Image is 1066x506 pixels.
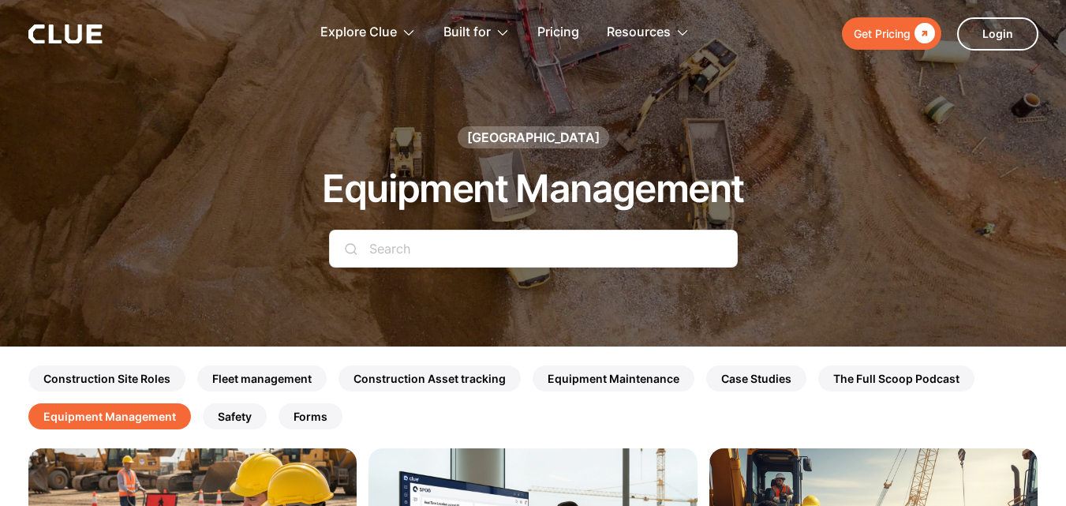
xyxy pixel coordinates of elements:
div: [GEOGRAPHIC_DATA] [467,129,600,146]
a: Equipment Maintenance [533,365,694,392]
a: Forms [279,403,342,429]
div: Explore Clue [320,8,416,58]
div: Explore Clue [320,8,397,58]
a: Construction Asset tracking [339,365,521,392]
a: Equipment Management [28,403,191,429]
a: Fleet management [197,365,327,392]
a: Login [957,17,1038,51]
a: Get Pricing [842,17,941,50]
div: Built for [443,8,491,58]
a: Case Studies [706,365,806,392]
a: Safety [203,403,267,429]
input: Search [329,230,738,268]
h1: Equipment Management [322,168,743,210]
div: Built for [443,8,510,58]
img: search icon [345,242,357,255]
a: The Full Scoop Podcast [818,365,974,392]
div: Get Pricing [854,24,911,43]
form: Search [329,230,738,283]
div: Resources [607,8,671,58]
div:  [911,24,935,43]
div: Resources [607,8,690,58]
a: Pricing [537,8,579,58]
a: Construction Site Roles [28,365,185,392]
